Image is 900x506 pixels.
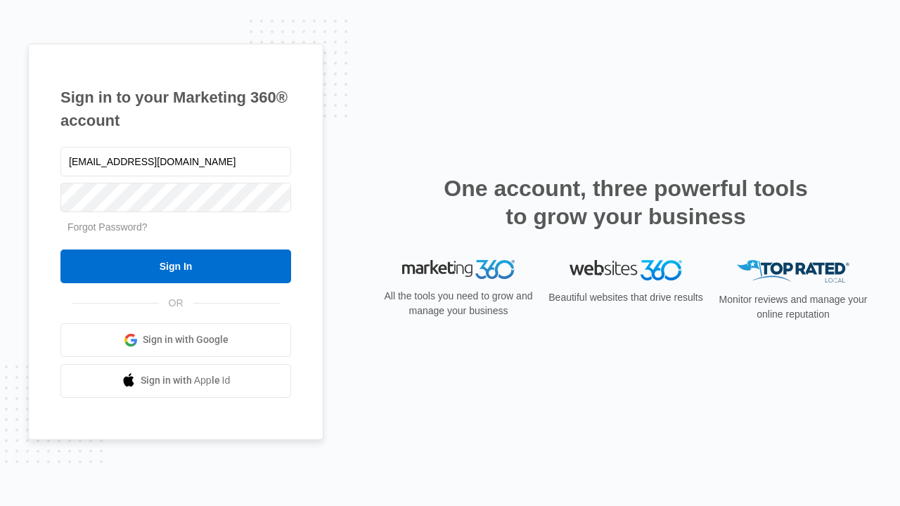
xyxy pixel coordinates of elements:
[737,260,849,283] img: Top Rated Local
[60,249,291,283] input: Sign In
[60,364,291,398] a: Sign in with Apple Id
[159,296,193,311] span: OR
[547,290,705,305] p: Beautiful websites that drive results
[143,332,229,347] span: Sign in with Google
[67,221,148,233] a: Forgot Password?
[380,289,537,318] p: All the tools you need to grow and manage your business
[402,260,515,280] img: Marketing 360
[570,260,682,280] img: Websites 360
[60,86,291,132] h1: Sign in to your Marketing 360® account
[60,147,291,176] input: Email
[714,292,872,322] p: Monitor reviews and manage your online reputation
[60,323,291,357] a: Sign in with Google
[141,373,231,388] span: Sign in with Apple Id
[439,174,812,231] h2: One account, three powerful tools to grow your business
